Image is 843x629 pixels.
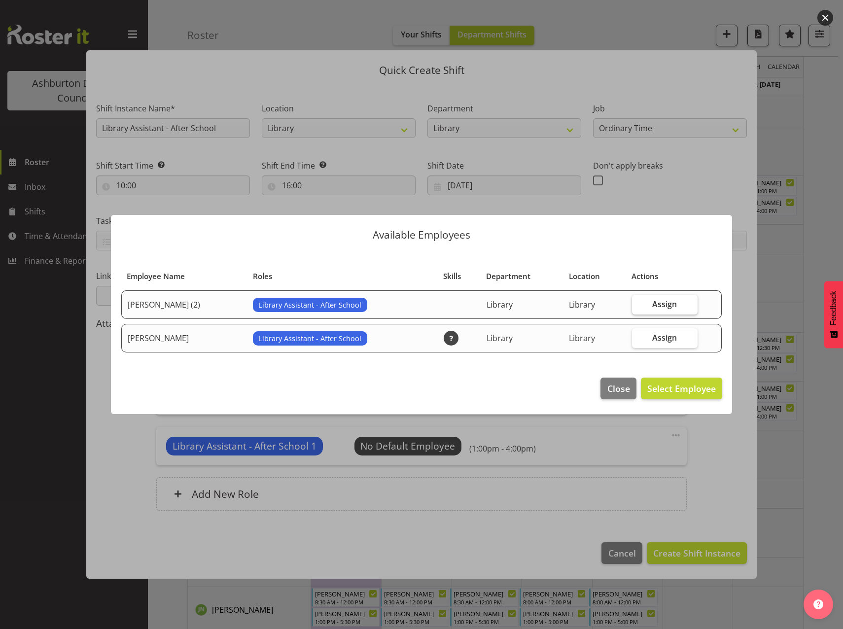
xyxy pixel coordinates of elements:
[607,382,630,395] span: Close
[641,378,722,399] button: Select Employee
[487,299,513,310] span: Library
[647,383,716,394] span: Select Employee
[652,299,677,309] span: Assign
[813,599,823,609] img: help-xxl-2.png
[258,333,361,344] span: Library Assistant - After School
[569,333,595,344] span: Library
[632,271,658,282] span: Actions
[443,271,461,282] span: Skills
[569,299,595,310] span: Library
[486,271,530,282] span: Department
[652,333,677,343] span: Assign
[253,271,272,282] span: Roles
[121,230,722,240] p: Available Employees
[600,378,636,399] button: Close
[121,324,247,352] td: [PERSON_NAME]
[258,300,361,311] span: Library Assistant - After School
[121,290,247,319] td: [PERSON_NAME] (2)
[487,333,513,344] span: Library
[824,281,843,348] button: Feedback - Show survey
[127,271,185,282] span: Employee Name
[569,271,600,282] span: Location
[829,291,838,325] span: Feedback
